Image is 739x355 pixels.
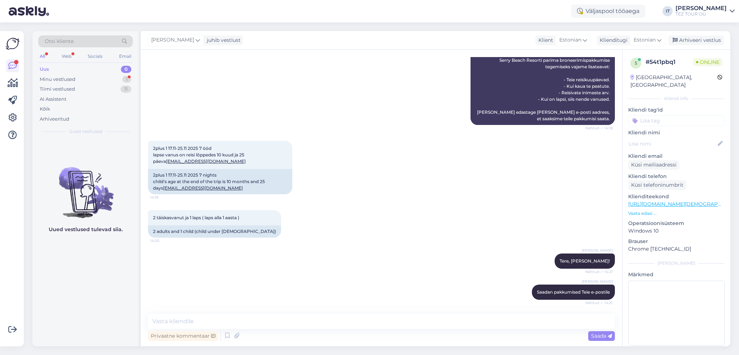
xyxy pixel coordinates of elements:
div: Email [118,52,133,61]
div: 2plus 1 17.11-25.11 2025 7 nights child's age at the end of the trip is 10 months and 25 days [148,169,292,194]
span: Nähtud ✓ 14:21 [585,269,613,274]
div: Arhiveeritud [40,116,69,123]
div: Serry Beach Resorti parima broneerimispakkumise tegemiseks vajame lisateavet: - Teie reisikuupäev... [471,54,615,125]
span: 14:20 [150,238,177,243]
div: Küsi telefoninumbrit [628,180,686,190]
img: Askly Logo [6,37,19,51]
span: Estonian [559,36,581,44]
span: Tere, [PERSON_NAME]! [560,258,610,264]
div: TEZ TOUR OÜ [675,11,727,17]
p: Kliendi telefon [628,173,725,180]
div: [PERSON_NAME] [675,5,727,11]
span: 14:19 [150,195,177,200]
p: Kliendi email [628,152,725,160]
span: Nähtud ✓ 14:18 [585,125,613,131]
div: juhib vestlust [204,36,241,44]
span: 2plus 1 17.11-25.11 2025 7 ööd lapse vanus on reisi lõppedes 10 kuud ja 25 päeva [153,146,246,164]
span: 5 [635,60,637,66]
div: Arhiveeri vestlus [668,35,724,45]
div: 2 adults and 1 child (child under [DEMOGRAPHIC_DATA]) [148,225,281,238]
a: [EMAIL_ADDRESS][DOMAIN_NAME] [163,185,243,191]
div: Kõik [40,105,50,113]
span: [PERSON_NAME] [582,248,613,253]
span: Saadan pakkumised Teie e-postile [537,289,610,295]
span: Otsi kliente [45,38,74,45]
p: Chrome [TECHNICAL_ID] [628,245,725,253]
span: [PERSON_NAME] [151,36,194,44]
div: Kliendi info [628,95,725,102]
div: Privaatne kommentaar [148,331,218,341]
span: Saada [591,333,612,339]
p: Windows 10 [628,227,725,235]
a: [EMAIL_ADDRESS][DOMAIN_NAME] [166,159,246,164]
div: Socials [86,52,104,61]
span: Uued vestlused [69,128,102,135]
div: Minu vestlused [40,76,75,83]
div: # 54t1pbq1 [646,58,693,66]
div: 11 [121,86,131,93]
div: Tiimi vestlused [40,86,75,93]
div: Uus [40,66,49,73]
p: Vaata edasi ... [628,210,725,217]
img: No chats [32,154,139,219]
span: [PERSON_NAME] [582,279,613,284]
div: IT [663,6,673,16]
span: Nähtud ✓ 14:21 [585,300,613,306]
p: Brauser [628,238,725,245]
div: All [38,52,47,61]
div: AI Assistent [40,96,66,103]
div: 0 [121,66,131,73]
div: Väljaspool tööaega [571,5,645,18]
span: 2 täiskasvanut ja 1 laps ( laps alla 1 aasta ) [153,215,239,220]
div: Klienditugi [597,36,628,44]
input: Lisa nimi [629,140,716,148]
p: Märkmed [628,271,725,278]
p: Klienditeekond [628,193,725,200]
p: Kliendi nimi [628,129,725,137]
p: Uued vestlused tulevad siia. [49,226,123,233]
div: Klient [535,36,553,44]
div: Küsi meiliaadressi [628,160,679,170]
span: Online [693,58,722,66]
a: [PERSON_NAME]TEZ TOUR OÜ [675,5,735,17]
input: Lisa tag [628,115,725,126]
p: Operatsioonisüsteem [628,220,725,227]
div: [PERSON_NAME] [628,260,725,267]
div: Web [60,52,73,61]
p: Kliendi tag'id [628,106,725,114]
div: [GEOGRAPHIC_DATA], [GEOGRAPHIC_DATA] [630,74,717,89]
div: 1 [122,76,131,83]
span: Estonian [634,36,656,44]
